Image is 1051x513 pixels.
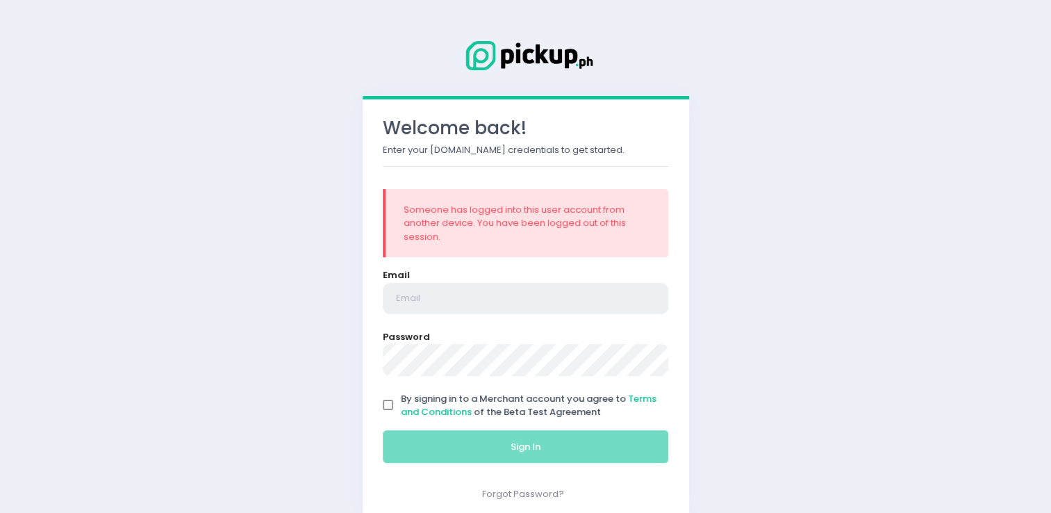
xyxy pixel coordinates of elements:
[404,203,651,244] div: Someone has logged into this user account from another device. You have been logged out of this s...
[401,392,656,419] span: By signing in to a Merchant account you agree to of the Beta Test Agreement
[383,143,669,157] p: Enter your [DOMAIN_NAME] credentials to get started.
[456,38,595,73] img: Logo
[383,330,430,344] label: Password
[401,392,656,419] a: Terms and Conditions
[482,487,564,500] a: Forgot Password?
[511,440,540,453] span: Sign In
[383,268,410,282] label: Email
[383,117,669,139] h3: Welcome back!
[383,430,669,464] button: Sign In
[383,283,669,315] input: Email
